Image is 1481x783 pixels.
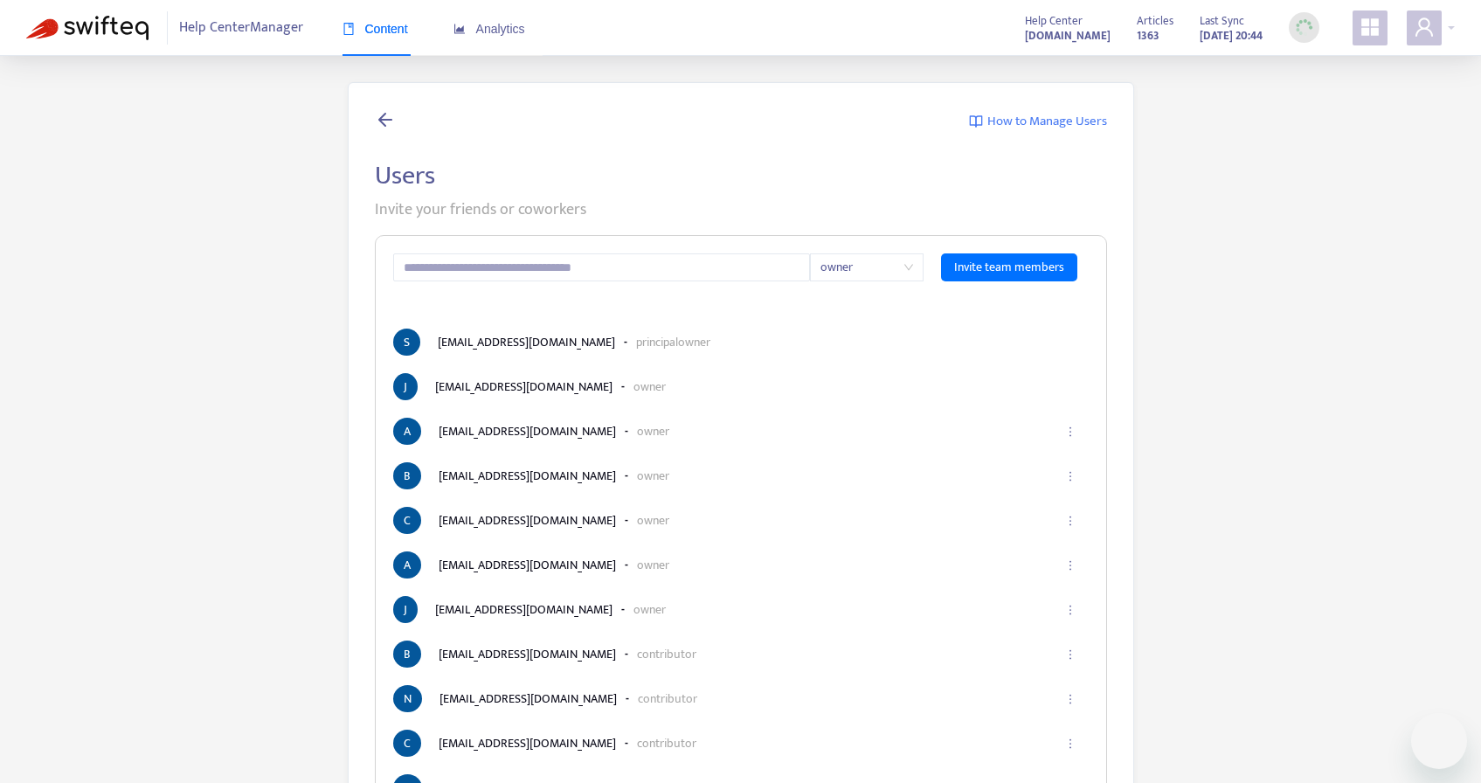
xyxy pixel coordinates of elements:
span: ellipsis [1064,515,1076,527]
button: ellipsis [1055,680,1083,718]
b: - [625,556,628,574]
span: user [1414,17,1435,38]
span: J [393,373,418,400]
button: ellipsis [1055,635,1083,674]
b: - [621,600,625,619]
span: J [393,596,418,623]
b: - [625,467,628,485]
span: ellipsis [1064,693,1076,705]
strong: [DOMAIN_NAME] [1025,26,1111,45]
span: A [393,418,421,445]
span: B [393,462,421,489]
b: - [625,422,628,440]
span: Analytics [453,22,525,36]
p: owner [637,467,669,485]
li: [EMAIL_ADDRESS][DOMAIN_NAME] [393,641,1089,668]
strong: 1363 [1137,26,1159,45]
img: sync_loading.0b5143dde30e3a21642e.gif [1293,17,1315,38]
span: ellipsis [1064,604,1076,616]
li: [EMAIL_ADDRESS][DOMAIN_NAME] [393,596,1089,623]
button: ellipsis [1055,502,1083,540]
b: - [625,734,628,752]
p: principal owner [636,333,710,351]
li: [EMAIL_ADDRESS][DOMAIN_NAME] [393,507,1089,534]
span: owner [820,254,913,281]
span: area-chart [453,23,466,35]
button: ellipsis [1055,457,1083,495]
p: owner [637,511,669,530]
span: ellipsis [1064,648,1076,661]
span: book [343,23,355,35]
li: [EMAIL_ADDRESS][DOMAIN_NAME] [393,418,1089,445]
p: contributor [638,689,697,708]
span: B [393,641,421,668]
b: - [625,511,628,530]
span: Last Sync [1200,11,1244,31]
strong: [DATE] 20:44 [1200,26,1263,45]
h2: Users [375,160,1107,191]
b: - [626,689,629,708]
li: [EMAIL_ADDRESS][DOMAIN_NAME] [393,373,1089,400]
p: Invite your friends or coworkers [375,198,1107,222]
img: image-link [969,114,983,128]
span: C [393,507,421,534]
button: ellipsis [1055,724,1083,763]
span: Help Center Manager [179,11,303,45]
span: Invite team members [954,258,1064,277]
p: owner [637,422,669,440]
span: Content [343,22,408,36]
li: [EMAIL_ADDRESS][DOMAIN_NAME] [393,551,1089,579]
span: ellipsis [1064,738,1076,750]
li: [EMAIL_ADDRESS][DOMAIN_NAME] [393,685,1089,712]
span: C [393,730,421,757]
iframe: Button to launch messaging window [1411,713,1467,769]
span: S [393,329,420,356]
button: ellipsis [1055,546,1083,585]
a: [DOMAIN_NAME] [1025,25,1111,45]
span: Help Center [1025,11,1083,31]
p: owner [633,600,666,619]
span: A [393,551,421,579]
span: appstore [1360,17,1381,38]
li: [EMAIL_ADDRESS][DOMAIN_NAME] [393,329,1089,356]
span: N [393,685,422,712]
img: Swifteq [26,16,149,40]
span: Articles [1137,11,1173,31]
a: How to Manage Users [969,109,1107,134]
span: ellipsis [1064,426,1076,438]
p: owner [633,378,666,396]
p: owner [637,556,669,574]
button: Invite team members [941,253,1077,281]
b: - [621,378,625,396]
b: - [624,333,627,351]
span: ellipsis [1064,559,1076,572]
span: How to Manage Users [987,112,1107,132]
p: contributor [637,734,696,752]
b: - [625,645,628,663]
button: ellipsis [1055,591,1083,629]
button: ellipsis [1055,412,1083,451]
span: ellipsis [1064,470,1076,482]
li: [EMAIL_ADDRESS][DOMAIN_NAME] [393,730,1089,757]
p: contributor [637,645,696,663]
li: [EMAIL_ADDRESS][DOMAIN_NAME] [393,462,1089,489]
